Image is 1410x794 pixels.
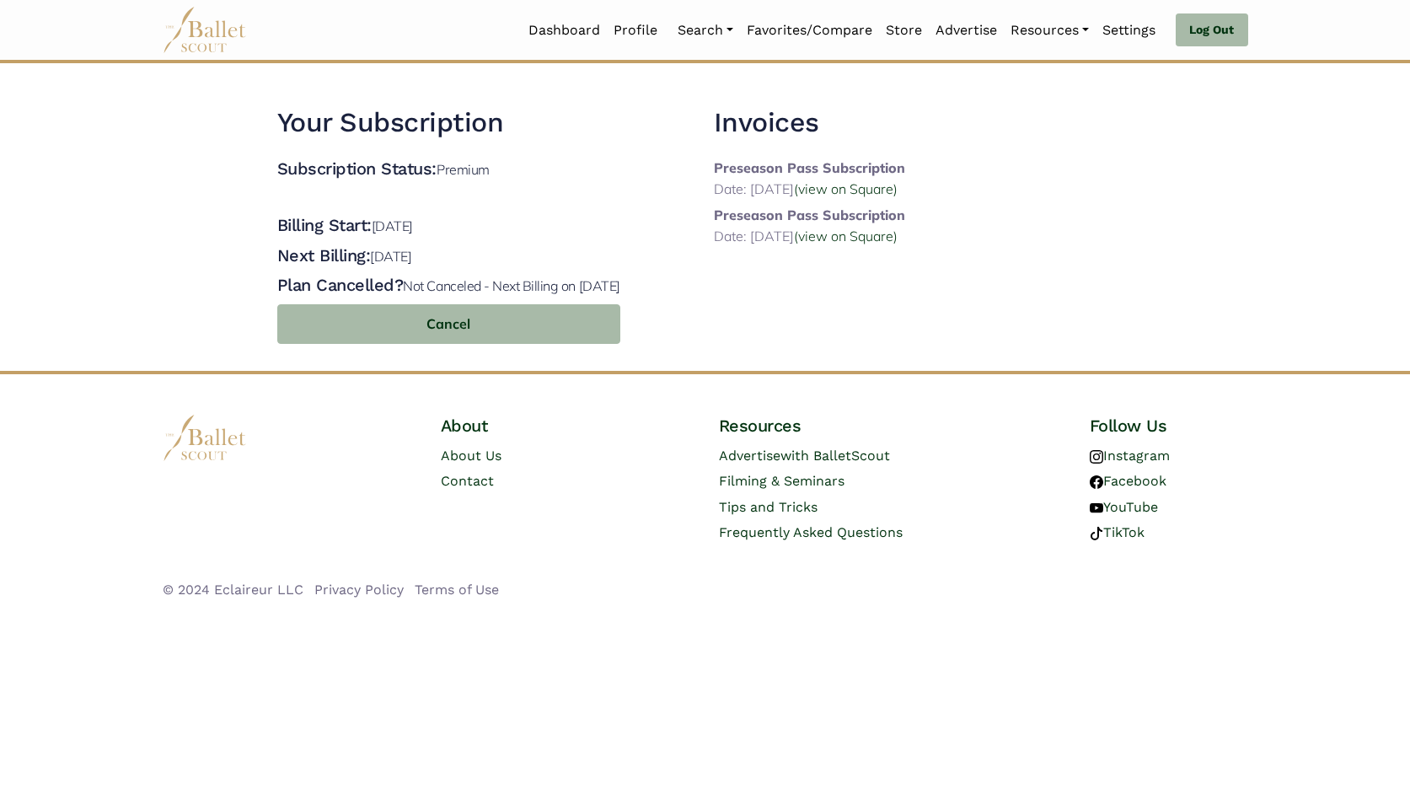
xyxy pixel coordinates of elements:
[607,13,664,48] a: Profile
[163,415,247,461] img: logo
[780,448,890,464] span: with BalletScout
[1090,527,1103,540] img: tiktok logo
[1090,450,1103,464] img: instagram logo
[314,582,404,598] a: Privacy Policy
[277,304,620,344] button: Cancel
[441,473,494,489] a: Contact
[522,13,607,48] a: Dashboard
[714,159,905,176] b: Preseason Pass Subscription
[929,13,1004,48] a: Advertise
[719,415,970,437] h4: Resources
[403,277,619,294] p: Not Canceled - Next Billing on [DATE]
[277,244,620,268] h4: Next Billing:
[719,448,890,464] a: Advertisewith BalletScout
[1090,502,1103,515] img: youtube logo
[714,226,905,248] p: Date: [DATE]
[1090,524,1145,540] a: TikTok
[740,13,879,48] a: Favorites/Compare
[163,579,303,601] li: © 2024 Eclaireur LLC
[1090,473,1166,489] a: Facebook
[1090,448,1170,464] a: Instagram
[277,214,620,238] h4: Billing Start:
[437,161,490,178] p: Premium
[1090,499,1158,515] a: YouTube
[1090,415,1248,437] h4: Follow Us
[372,217,413,234] p: [DATE]
[277,274,620,298] h4: Plan Cancelled?
[441,448,501,464] a: About Us
[671,13,740,48] a: Search
[879,13,929,48] a: Store
[714,179,905,201] p: Date: [DATE]
[415,582,499,598] a: Terms of Use
[1004,13,1096,48] a: Resources
[370,248,411,265] p: [DATE]
[277,105,620,141] h2: Your Subscription
[1090,475,1103,489] img: facebook logo
[719,473,844,489] a: Filming & Seminars
[794,228,898,244] a: (view on Square)
[714,207,905,223] b: Preseason Pass Subscription
[441,415,599,437] h4: About
[719,499,818,515] a: Tips and Tricks
[719,524,903,540] a: Frequently Asked Questions
[714,105,905,141] h2: Invoices
[277,158,490,181] h4: Subscription Status:
[1176,13,1247,47] a: Log Out
[1096,13,1162,48] a: Settings
[794,180,898,197] a: (view on Square)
